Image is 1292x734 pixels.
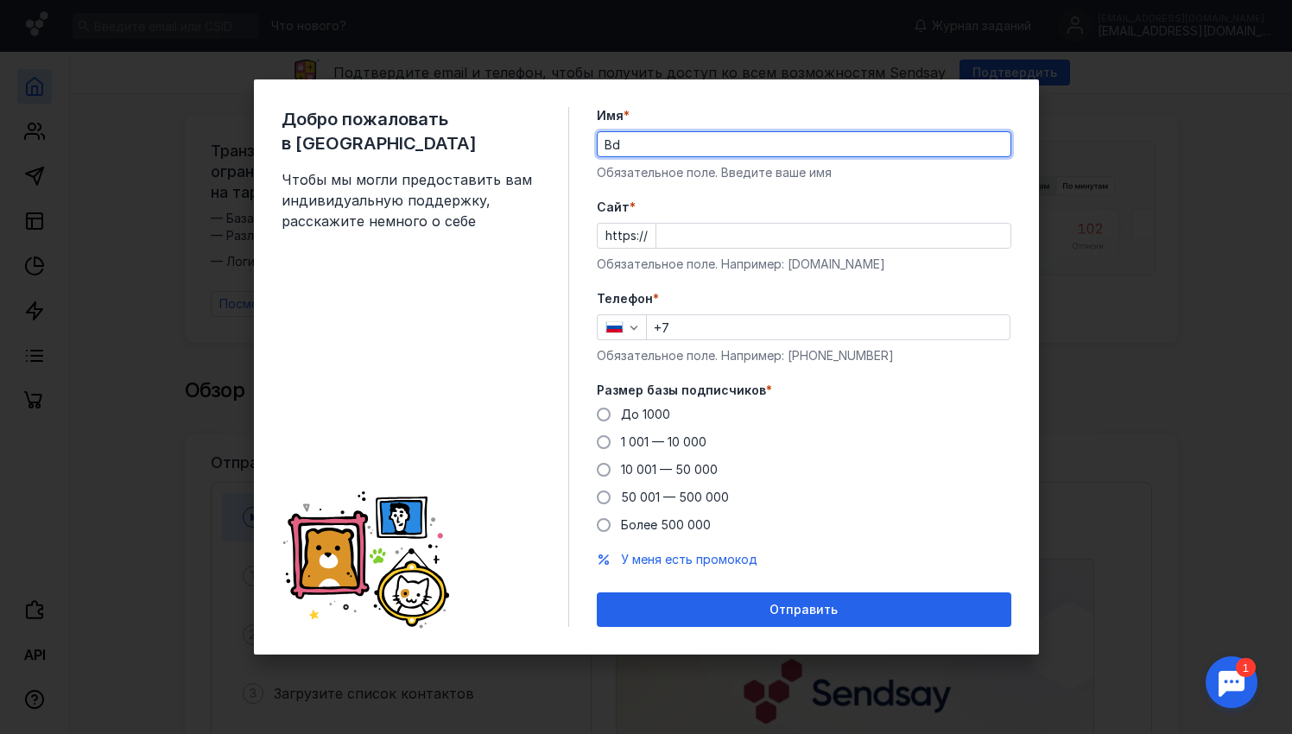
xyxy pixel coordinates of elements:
span: 1 001 — 10 000 [621,434,706,449]
div: Обязательное поле. Например: [PHONE_NUMBER] [597,347,1011,364]
span: Чтобы мы могли предоставить вам индивидуальную поддержку, расскажите немного о себе [282,169,541,231]
span: 10 001 — 50 000 [621,462,718,477]
span: Более 500 000 [621,517,711,532]
span: До 1000 [621,407,670,421]
button: У меня есть промокод [621,551,757,568]
span: У меня есть промокод [621,552,757,566]
button: Отправить [597,592,1011,627]
span: Телефон [597,290,653,307]
div: 1 [39,10,59,29]
span: Отправить [769,603,838,617]
span: Имя [597,107,624,124]
span: Cайт [597,199,630,216]
span: Размер базы подписчиков [597,382,766,399]
span: Добро пожаловать в [GEOGRAPHIC_DATA] [282,107,541,155]
span: 50 001 — 500 000 [621,490,729,504]
div: Обязательное поле. Введите ваше имя [597,164,1011,181]
div: Обязательное поле. Например: [DOMAIN_NAME] [597,256,1011,273]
